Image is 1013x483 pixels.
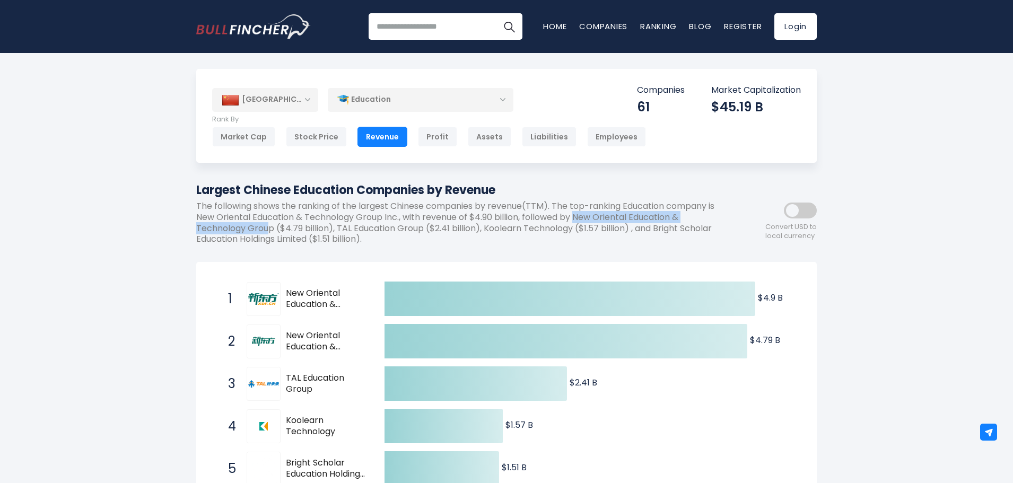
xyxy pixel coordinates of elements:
img: Koolearn Technology [259,422,268,431]
button: Search [496,13,522,40]
span: New Oriental Education & Technology Group Inc. [286,288,366,310]
a: Blog [689,21,711,32]
a: Home [543,21,566,32]
div: Stock Price [286,127,347,147]
p: Rank By [212,115,646,124]
div: 61 [637,99,685,115]
span: Bright Scholar Education Holdings Limited [286,458,366,480]
div: $45.19 B [711,99,801,115]
span: 4 [223,417,233,435]
text: $2.41 B [570,376,597,389]
span: Koolearn Technology [286,415,366,437]
img: New Oriental Education & Technology Group Inc. [248,284,279,314]
span: New Oriental Education & Technology Group [286,330,366,353]
div: Education [328,87,513,112]
a: Ranking [640,21,676,32]
a: Login [774,13,817,40]
text: $4.79 B [750,334,780,346]
span: 3 [223,375,233,393]
img: Bullfincher logo [196,14,311,39]
div: Revenue [357,127,407,147]
a: Companies [579,21,627,32]
h1: Largest Chinese Education Companies by Revenue [196,181,721,199]
p: Market Capitalization [711,85,801,96]
p: The following shows the ranking of the largest Chinese companies by revenue(TTM). The top-ranking... [196,201,721,245]
a: Go to homepage [196,14,310,39]
a: Register [724,21,762,32]
span: TAL Education Group [286,373,366,395]
div: Employees [587,127,646,147]
img: New Oriental Education & Technology Group [248,326,279,357]
span: Convert USD to local currency [765,223,817,241]
img: TAL Education Group [248,380,279,388]
text: $1.57 B [505,419,533,431]
div: Profit [418,127,457,147]
span: 1 [223,290,233,308]
span: 5 [223,460,233,478]
div: Assets [468,127,511,147]
div: Market Cap [212,127,275,147]
text: $4.9 B [758,292,783,304]
p: Companies [637,85,685,96]
span: 2 [223,332,233,350]
text: $1.51 B [502,461,527,473]
div: [GEOGRAPHIC_DATA] [212,88,318,111]
div: Liabilities [522,127,577,147]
